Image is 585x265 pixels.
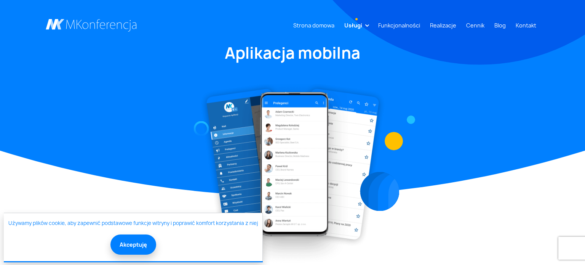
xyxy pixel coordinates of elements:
[375,18,423,32] a: Funkcjonalności
[360,172,400,211] img: Graficzny element strony
[110,234,156,255] button: Akceptuję
[407,116,415,124] img: Graficzny element strony
[463,18,487,32] a: Cennik
[46,43,539,63] h1: Aplikacja mobilna
[491,18,509,32] a: Blog
[341,18,365,32] a: Usługi
[194,121,209,137] img: Graficzny element strony
[385,132,403,150] img: Graficzny element strony
[513,18,539,32] a: Kontakt
[290,18,337,32] a: Strona domowa
[8,220,258,227] a: Używamy plików cookie, aby zapewnić podstawowe funkcje witryny i poprawić komfort korzystania z niej
[200,82,385,265] img: Aplikacja mobilna
[427,18,459,32] a: Realizacje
